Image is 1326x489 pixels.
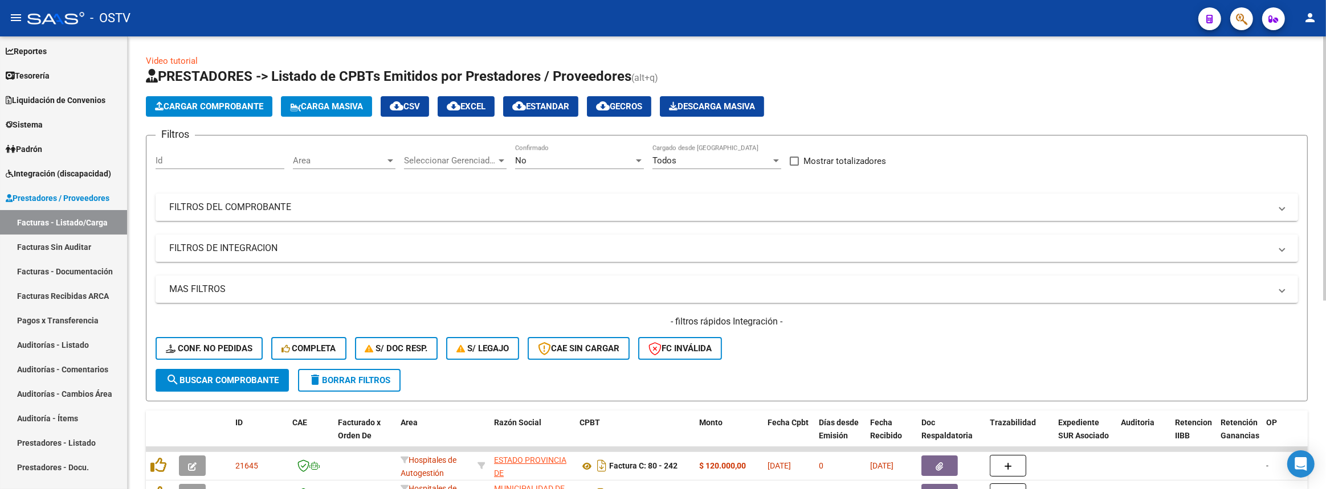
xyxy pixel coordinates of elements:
[235,461,258,470] span: 21645
[290,101,363,112] span: Carga Masiva
[6,94,105,106] span: Liquidación de Convenios
[235,418,243,427] span: ID
[699,418,723,427] span: Monto
[699,461,746,470] strong: $ 120.000,00
[990,418,1036,427] span: Trazabilidad
[166,375,279,385] span: Buscar Comprobante
[609,462,678,471] strong: Factura C: 80 - 242
[1121,418,1154,427] span: Auditoria
[6,143,42,155] span: Padrón
[669,101,755,112] span: Descarga Masiva
[596,101,642,112] span: Gecros
[631,72,658,83] span: (alt+q)
[381,96,429,117] button: CSV
[1175,418,1212,440] span: Retencion IIBB
[1287,450,1315,478] div: Open Intercom Messenger
[1266,461,1268,470] span: -
[271,337,346,360] button: Completa
[515,155,527,166] span: No
[365,343,428,354] span: S/ Doc Resp.
[396,410,473,461] datatable-header-cell: Area
[146,56,198,66] a: Video tutorial
[456,343,509,354] span: S/ legajo
[156,369,289,392] button: Buscar Comprobante
[6,192,109,204] span: Prestadores / Proveedores
[390,99,403,113] mat-icon: cloud_download
[917,410,985,461] datatable-header-cell: Doc Respaldatoria
[814,410,866,461] datatable-header-cell: Días desde Emisión
[166,373,179,387] mat-icon: search
[494,418,541,427] span: Razón Social
[231,410,288,461] datatable-header-cell: ID
[447,99,460,113] mat-icon: cloud_download
[9,11,23,24] mat-icon: menu
[447,101,485,112] span: EXCEL
[512,99,526,113] mat-icon: cloud_download
[146,96,272,117] button: Cargar Comprobante
[660,96,764,117] button: Descarga Masiva
[803,154,886,168] span: Mostrar totalizadores
[355,337,438,360] button: S/ Doc Resp.
[1054,410,1116,461] datatable-header-cell: Expediente SUR Asociado
[169,201,1271,213] mat-panel-title: FILTROS DEL COMPROBANTE
[156,276,1298,303] mat-expansion-panel-header: MAS FILTROS
[166,343,252,354] span: Conf. no pedidas
[1170,410,1216,461] datatable-header-cell: Retencion IIBB
[528,337,630,360] button: CAE SIN CARGAR
[401,455,456,478] span: Hospitales de Autogestión
[512,101,569,112] span: Estandar
[292,418,307,427] span: CAE
[1266,418,1277,427] span: OP
[281,343,336,354] span: Completa
[575,410,695,461] datatable-header-cell: CPBT
[652,155,676,166] span: Todos
[866,410,917,461] datatable-header-cell: Fecha Recibido
[494,454,570,478] div: 30673377544
[768,461,791,470] span: [DATE]
[6,45,47,57] span: Reportes
[446,337,519,360] button: S/ legajo
[503,96,578,117] button: Estandar
[660,96,764,117] app-download-masive: Descarga masiva de comprobantes (adjuntos)
[587,96,651,117] button: Gecros
[169,283,1271,295] mat-panel-title: MAS FILTROS
[580,418,600,427] span: CPBT
[695,410,763,461] datatable-header-cell: Monto
[985,410,1054,461] datatable-header-cell: Trazabilidad
[1116,410,1170,461] datatable-header-cell: Auditoria
[538,343,619,354] span: CAE SIN CARGAR
[146,68,631,84] span: PRESTADORES -> Listado de CPBTs Emitidos por Prestadores / Proveedores
[6,118,43,131] span: Sistema
[281,96,372,117] button: Carga Masiva
[308,375,390,385] span: Borrar Filtros
[921,418,973,440] span: Doc Respaldatoria
[155,101,263,112] span: Cargar Comprobante
[333,410,396,461] datatable-header-cell: Facturado x Orden De
[90,6,130,31] span: - OSTV
[338,418,381,440] span: Facturado x Orden De
[404,155,496,166] span: Seleccionar Gerenciador
[390,101,420,112] span: CSV
[1221,418,1259,440] span: Retención Ganancias
[156,235,1298,262] mat-expansion-panel-header: FILTROS DE INTEGRACION
[768,418,809,427] span: Fecha Cpbt
[156,315,1298,328] h4: - filtros rápidos Integración -
[6,69,50,82] span: Tesorería
[169,242,1271,254] mat-panel-title: FILTROS DE INTEGRACION
[638,337,722,360] button: FC Inválida
[594,457,609,475] i: Descargar documento
[6,167,111,180] span: Integración (discapacidad)
[298,369,401,392] button: Borrar Filtros
[156,194,1298,221] mat-expansion-panel-header: FILTROS DEL COMPROBANTE
[648,343,712,354] span: FC Inválida
[438,96,495,117] button: EXCEL
[819,461,823,470] span: 0
[870,418,902,440] span: Fecha Recibido
[763,410,814,461] datatable-header-cell: Fecha Cpbt
[596,99,610,113] mat-icon: cloud_download
[1216,410,1262,461] datatable-header-cell: Retención Ganancias
[288,410,333,461] datatable-header-cell: CAE
[870,461,893,470] span: [DATE]
[819,418,859,440] span: Días desde Emisión
[401,418,418,427] span: Area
